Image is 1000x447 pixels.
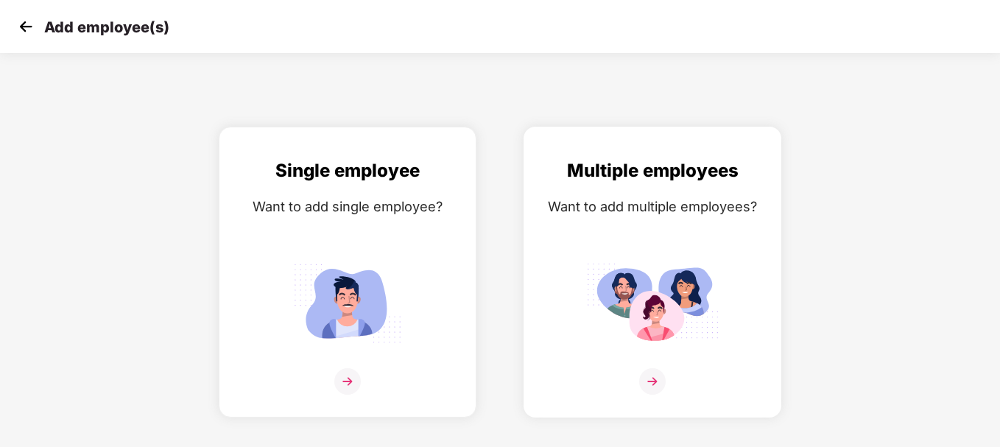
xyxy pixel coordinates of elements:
[234,196,461,217] div: Want to add single employee?
[281,257,414,349] img: svg+xml;base64,PHN2ZyB4bWxucz0iaHR0cDovL3d3dy53My5vcmcvMjAwMC9zdmciIGlkPSJTaW5nbGVfZW1wbG95ZWUiIH...
[234,157,461,185] div: Single employee
[44,18,169,36] p: Add employee(s)
[334,368,361,395] img: svg+xml;base64,PHN2ZyB4bWxucz0iaHR0cDovL3d3dy53My5vcmcvMjAwMC9zdmciIHdpZHRoPSIzNiIgaGVpZ2h0PSIzNi...
[639,368,666,395] img: svg+xml;base64,PHN2ZyB4bWxucz0iaHR0cDovL3d3dy53My5vcmcvMjAwMC9zdmciIHdpZHRoPSIzNiIgaGVpZ2h0PSIzNi...
[586,257,719,349] img: svg+xml;base64,PHN2ZyB4bWxucz0iaHR0cDovL3d3dy53My5vcmcvMjAwMC9zdmciIGlkPSJNdWx0aXBsZV9lbXBsb3llZS...
[15,15,37,38] img: svg+xml;base64,PHN2ZyB4bWxucz0iaHR0cDovL3d3dy53My5vcmcvMjAwMC9zdmciIHdpZHRoPSIzMCIgaGVpZ2h0PSIzMC...
[539,196,766,217] div: Want to add multiple employees?
[539,157,766,185] div: Multiple employees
